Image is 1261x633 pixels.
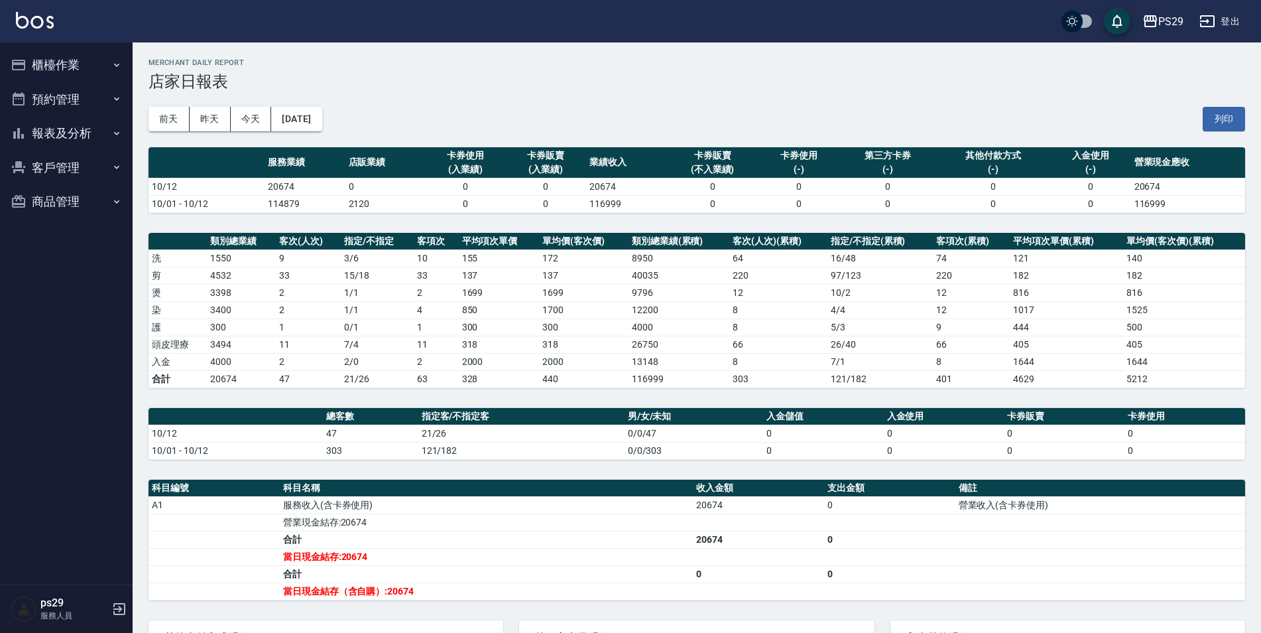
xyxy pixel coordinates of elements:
div: (入業績) [509,163,583,176]
th: 客項次 [414,233,458,250]
td: 10/12 [149,425,323,442]
td: 0 [666,195,758,212]
td: 10 [414,249,458,267]
td: 0 [763,442,884,459]
td: 12 [933,301,1010,318]
td: 2 [276,353,341,370]
td: 114879 [265,195,345,212]
td: 2000 [459,353,540,370]
td: 1644 [1010,353,1123,370]
th: 類別總業績 [207,233,276,250]
button: 昨天 [190,107,231,131]
td: 26 / 40 [827,336,933,353]
td: 護 [149,318,207,336]
td: 5 / 3 [827,318,933,336]
div: 入金使用 [1053,149,1127,163]
td: 140 [1123,249,1245,267]
table: a dense table [149,408,1245,460]
td: 0 [839,195,936,212]
td: 0/0/47 [625,425,763,442]
th: 男/女/未知 [625,408,763,425]
th: 單均價(客次價)(累積) [1123,233,1245,250]
td: 12 [933,284,1010,301]
td: 3 / 6 [341,249,414,267]
td: 燙 [149,284,207,301]
td: 4000 [207,353,276,370]
td: 1 / 1 [341,301,414,318]
td: 21/26 [341,370,414,387]
td: 8 [933,353,1010,370]
td: 300 [207,318,276,336]
td: 0 [1004,425,1124,442]
td: 0 [824,565,955,583]
div: (-) [762,163,835,176]
td: 合計 [280,565,693,583]
td: 2120 [345,195,426,212]
td: 2 [414,284,458,301]
button: 預約管理 [5,82,127,117]
td: 0 [426,178,506,195]
img: Logo [16,12,54,29]
td: 300 [459,318,540,336]
td: 220 [729,267,827,284]
td: 13148 [629,353,730,370]
th: 客項次(累積) [933,233,1010,250]
td: 47 [276,370,341,387]
td: 121/182 [418,442,625,459]
td: 405 [1123,336,1245,353]
td: 328 [459,370,540,387]
td: 66 [933,336,1010,353]
td: 116999 [586,195,666,212]
table: a dense table [149,233,1245,388]
td: 303 [729,370,827,387]
td: 1 / 1 [341,284,414,301]
td: 74 [933,249,1010,267]
th: 單均價(客次價) [539,233,629,250]
div: PS29 [1158,13,1183,30]
td: 182 [1010,267,1123,284]
td: 20674 [265,178,345,195]
button: save [1104,8,1130,35]
td: 0 [824,496,955,514]
button: 前天 [149,107,190,131]
td: 當日現金結存（含自購）:20674 [280,583,693,600]
h2: Merchant Daily Report [149,58,1245,67]
td: 405 [1010,336,1123,353]
td: 121/182 [827,370,933,387]
h3: 店家日報表 [149,72,1245,91]
td: 401 [933,370,1010,387]
td: 染 [149,301,207,318]
td: 850 [459,301,540,318]
td: 7 / 1 [827,353,933,370]
th: 營業現金應收 [1131,147,1245,178]
td: 116999 [629,370,730,387]
th: 入金儲值 [763,408,884,425]
td: 0 [758,195,839,212]
td: 4 [414,301,458,318]
div: (-) [842,163,933,176]
td: 0 [1050,195,1130,212]
td: 4000 [629,318,730,336]
td: 1525 [1123,301,1245,318]
td: 116999 [1131,195,1245,212]
td: 9 [933,318,1010,336]
button: 列印 [1203,107,1245,131]
td: 12200 [629,301,730,318]
th: 科目編號 [149,480,280,497]
td: 3400 [207,301,276,318]
th: 業績收入 [586,147,666,178]
th: 店販業績 [345,147,426,178]
td: 當日現金結存:20674 [280,548,693,565]
td: 121 [1010,249,1123,267]
button: 商品管理 [5,184,127,219]
td: 1 [414,318,458,336]
td: 16 / 48 [827,249,933,267]
td: 0 [1124,425,1245,442]
p: 服務人員 [40,610,108,622]
div: 其他付款方式 [939,149,1047,163]
td: 7 / 4 [341,336,414,353]
td: 0 [506,178,586,195]
td: 0 / 1 [341,318,414,336]
td: 47 [323,425,418,442]
td: 1644 [1123,353,1245,370]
